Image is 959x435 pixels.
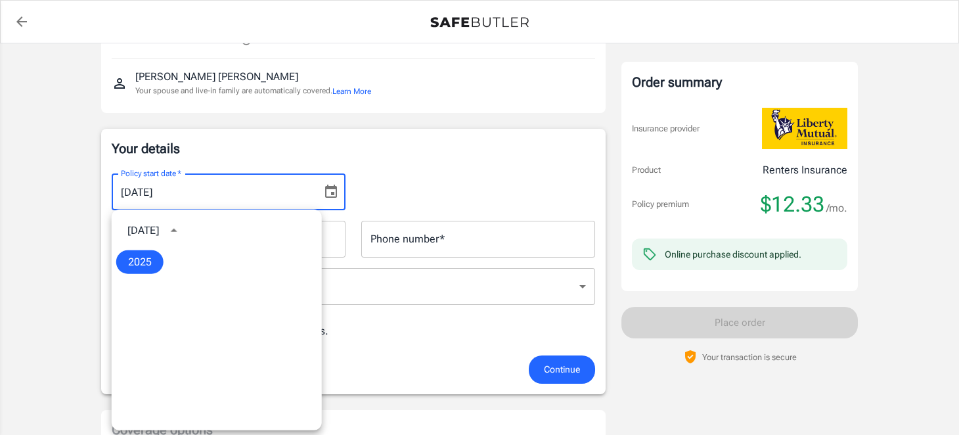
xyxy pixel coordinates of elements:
[430,17,529,28] img: Back to quotes
[318,179,344,205] button: Choose date, selected date is Oct 2, 2025
[544,361,580,378] span: Continue
[127,223,159,239] div: [DATE]
[632,72,847,92] div: Order summary
[762,108,847,149] img: Liberty Mutual
[632,164,661,177] p: Product
[826,199,847,217] span: /mo.
[763,162,847,178] p: Renters Insurance
[135,69,298,85] p: [PERSON_NAME] [PERSON_NAME]
[361,221,595,258] input: Enter number
[665,248,801,261] div: Online purchase discount applied.
[632,122,700,135] p: Insurance provider
[116,250,164,274] button: 2025
[632,198,689,211] p: Policy premium
[332,85,371,97] button: Learn More
[163,219,185,242] button: year view is open, switch to calendar view
[761,191,824,217] span: $12.33
[135,85,371,97] p: Your spouse and live-in family are automatically covered.
[702,351,797,363] p: Your transaction is secure
[112,139,595,158] p: Your details
[121,168,181,179] label: Policy start date
[529,355,595,384] button: Continue
[9,9,35,35] a: back to quotes
[112,76,127,91] svg: Insured person
[112,173,313,210] input: MM/DD/YYYY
